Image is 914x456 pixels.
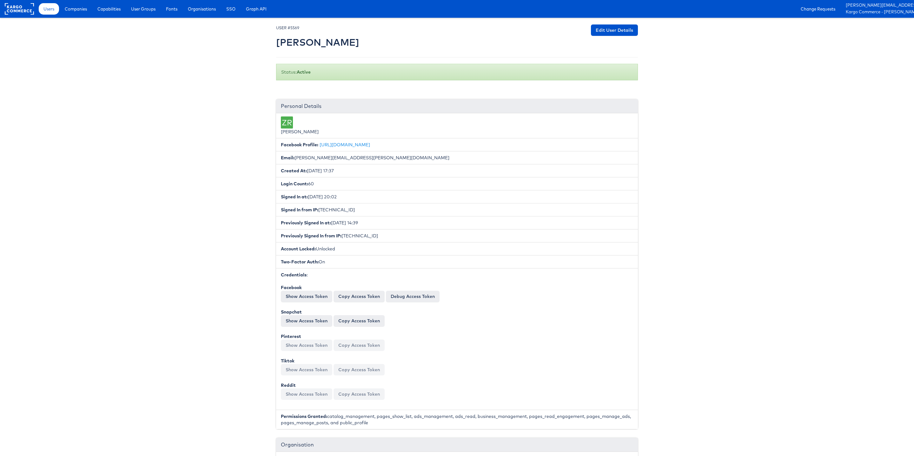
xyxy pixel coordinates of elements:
[276,229,638,242] li: [TECHNICAL_ID]
[39,3,59,15] a: Users
[276,99,638,113] div: Personal Details
[188,6,216,12] span: Organisations
[281,340,332,351] button: Show Access Token
[276,268,638,410] li: :
[97,6,121,12] span: Capabilities
[281,358,295,364] b: Tiktok
[281,272,307,278] b: Credentials
[276,410,638,429] li: catalog_management, pages_show_list, ads_management, ads_read, business_management, pages_read_en...
[297,69,311,75] b: Active
[281,334,301,339] b: Pinterest
[334,388,385,400] button: Copy Access Token
[281,259,319,265] b: Two-Factor Auth:
[241,3,271,15] a: Graph API
[281,155,295,161] b: Email:
[226,6,235,12] span: SSO
[334,340,385,351] button: Copy Access Token
[281,315,332,327] button: Show Access Token
[126,3,160,15] a: User Groups
[281,168,307,174] b: Created At:
[281,309,302,315] b: Snapchat
[334,291,385,302] button: Copy Access Token
[276,113,638,138] li: [PERSON_NAME]
[281,246,316,252] b: Account Locked:
[276,255,638,268] li: On
[276,164,638,177] li: [DATE] 17:37
[334,315,385,327] button: Copy Access Token
[334,364,385,375] button: Copy Access Token
[65,6,87,12] span: Companies
[276,190,638,203] li: [DATE] 20:02
[281,142,318,148] b: Facebook Profile:
[281,181,308,187] b: Login Count:
[276,203,638,216] li: [TECHNICAL_ID]
[276,242,638,255] li: Unlocked
[183,3,221,15] a: Organisations
[276,37,359,48] h2: [PERSON_NAME]
[276,64,638,80] div: Status:
[281,388,332,400] button: Show Access Token
[281,116,293,129] div: ZR
[281,285,302,290] b: Facebook
[60,3,92,15] a: Companies
[281,233,341,239] b: Previously Signed In from IP:
[591,24,638,36] a: Edit User Details
[281,364,332,375] button: Show Access Token
[276,216,638,229] li: [DATE] 14:39
[276,438,638,452] div: Organisation
[281,220,331,226] b: Previously Signed In at:
[320,142,370,148] a: [URL][DOMAIN_NAME]
[161,3,182,15] a: Fonts
[43,6,54,12] span: Users
[386,291,440,302] a: Debug Access Token
[166,6,177,12] span: Fonts
[93,3,125,15] a: Capabilities
[281,207,318,213] b: Signed In from IP:
[281,413,327,419] b: Permissions Granted:
[281,291,332,302] button: Show Access Token
[276,151,638,164] li: [PERSON_NAME][EMAIL_ADDRESS][PERSON_NAME][DOMAIN_NAME]
[276,25,299,30] small: USER #5569
[222,3,240,15] a: SSO
[281,382,296,388] b: Reddit
[846,9,909,16] a: Kargo Commerce - [PERSON_NAME]
[281,194,308,200] b: Signed In at:
[796,3,840,15] a: Change Requests
[246,6,267,12] span: Graph API
[846,2,909,9] a: [PERSON_NAME][EMAIL_ADDRESS][PERSON_NAME][DOMAIN_NAME]
[276,177,638,190] li: 60
[131,6,156,12] span: User Groups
